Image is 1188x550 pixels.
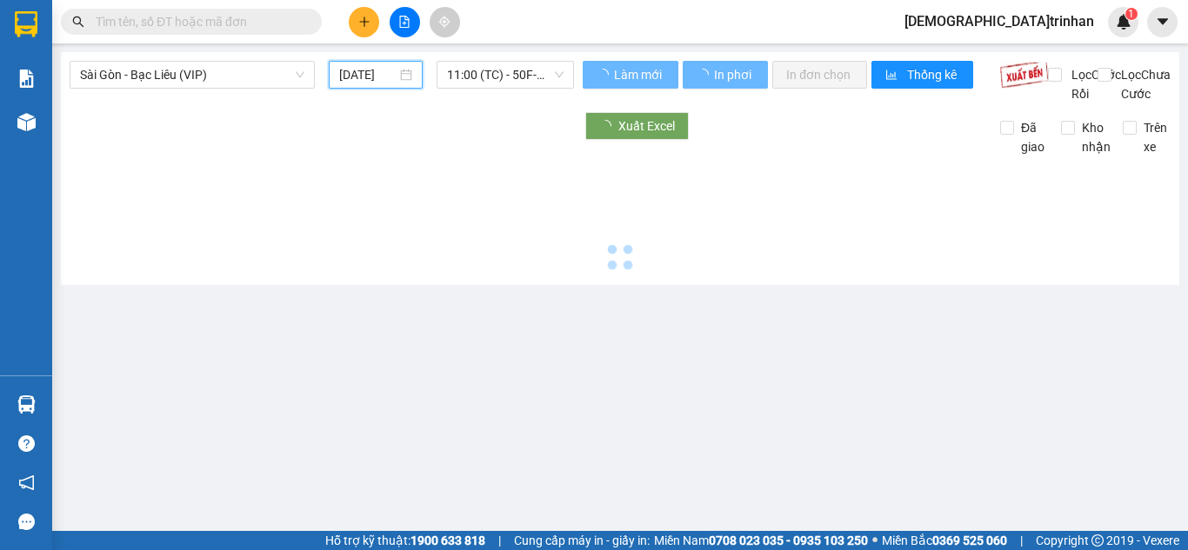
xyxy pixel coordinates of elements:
[72,16,84,28] span: search
[882,531,1007,550] span: Miền Bắc
[599,120,618,132] span: loading
[1147,7,1178,37] button: caret-down
[430,7,460,37] button: aim
[390,7,420,37] button: file-add
[1091,534,1104,547] span: copyright
[891,10,1108,32] span: [DEMOGRAPHIC_DATA]trinhan
[17,113,36,131] img: warehouse-icon
[1065,65,1124,103] span: Lọc Cước Rồi
[410,533,485,547] strong: 1900 633 818
[1116,14,1131,30] img: icon-new-feature
[618,116,675,136] span: Xuất Excel
[1128,8,1134,20] span: 1
[325,531,485,550] span: Hỗ trợ kỹ thuật:
[438,16,451,28] span: aim
[1155,14,1171,30] span: caret-down
[885,69,900,83] span: bar-chart
[17,395,36,414] img: warehouse-icon
[932,533,1007,547] strong: 0369 525 060
[654,531,868,550] span: Miền Nam
[1020,531,1023,550] span: |
[18,474,35,491] span: notification
[585,112,689,140] button: Xuất Excel
[709,533,868,547] strong: 0708 023 035 - 0935 103 250
[683,61,768,89] button: In phơi
[583,61,678,89] button: Làm mới
[772,61,867,89] button: In đơn chọn
[398,16,410,28] span: file-add
[1075,118,1118,156] span: Kho nhận
[872,537,878,544] span: ⚪️
[697,69,711,81] span: loading
[1014,118,1051,156] span: Đã giao
[514,531,650,550] span: Cung cấp máy in - giấy in:
[1137,118,1174,156] span: Trên xe
[1114,65,1173,103] span: Lọc Chưa Cước
[18,514,35,530] span: message
[80,62,304,88] span: Sài Gòn - Bạc Liêu (VIP)
[358,16,370,28] span: plus
[96,12,301,31] input: Tìm tên, số ĐT hoặc mã đơn
[15,11,37,37] img: logo-vxr
[17,70,36,88] img: solution-icon
[339,65,397,84] input: 14/10/2025
[714,65,754,84] span: In phơi
[871,61,973,89] button: bar-chartThống kê
[447,62,564,88] span: 11:00 (TC) - 50F-008.58
[614,65,664,84] span: Làm mới
[18,435,35,452] span: question-circle
[349,7,379,37] button: plus
[907,65,959,84] span: Thống kê
[1125,8,1138,20] sup: 1
[498,531,501,550] span: |
[597,69,611,81] span: loading
[999,61,1049,89] img: 9k=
